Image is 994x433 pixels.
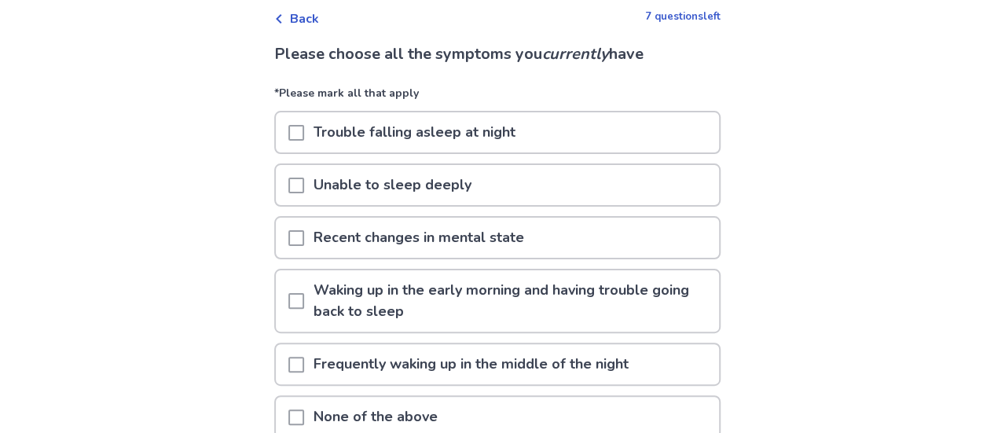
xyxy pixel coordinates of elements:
[304,344,638,384] p: Frequently waking up in the middle of the night
[304,270,719,332] p: Waking up in the early morning and having trouble going back to sleep
[290,9,319,28] span: Back
[542,43,609,64] i: currently
[304,218,534,258] p: Recent changes in mental state
[274,85,721,111] p: *Please mark all that apply
[645,9,721,25] p: 7 questions left
[274,42,721,66] p: Please choose all the symptoms you have
[304,112,525,152] p: Trouble falling asleep at night
[304,165,481,205] p: Unable to sleep deeply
